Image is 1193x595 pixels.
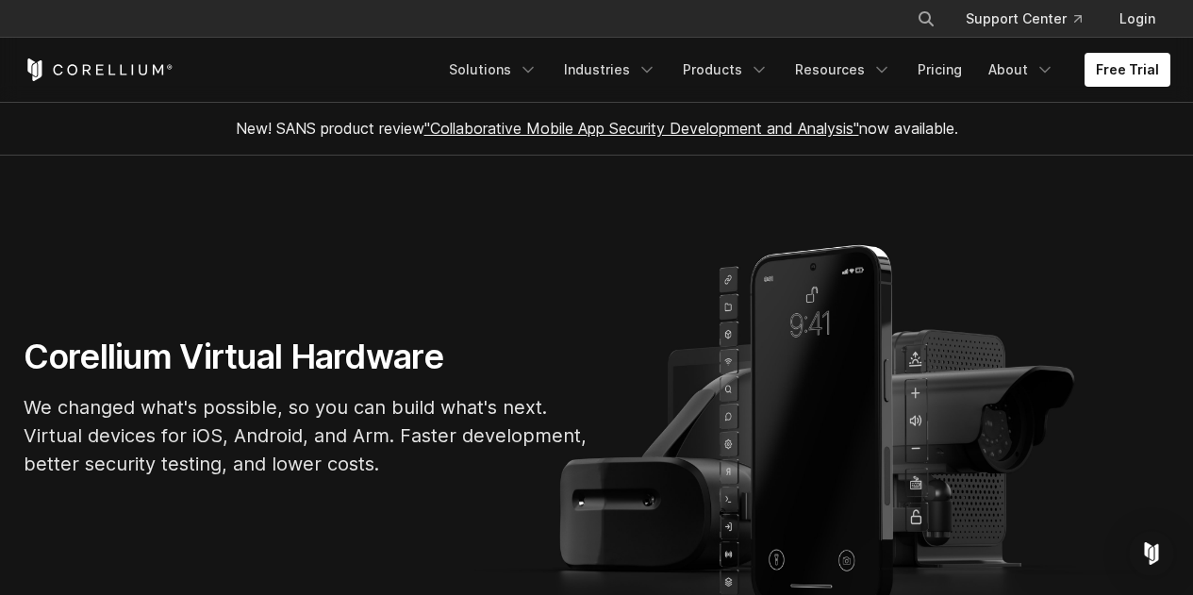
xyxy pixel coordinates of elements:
a: Resources [784,53,903,87]
a: Pricing [906,53,973,87]
div: Open Intercom Messenger [1129,531,1174,576]
a: Corellium Home [24,58,174,81]
p: We changed what's possible, so you can build what's next. Virtual devices for iOS, Android, and A... [24,393,589,478]
a: Products [671,53,780,87]
a: Support Center [951,2,1097,36]
div: Navigation Menu [894,2,1170,36]
a: About [977,53,1066,87]
a: Login [1104,2,1170,36]
a: Solutions [438,53,549,87]
div: Navigation Menu [438,53,1170,87]
a: "Collaborative Mobile App Security Development and Analysis" [424,119,859,138]
button: Search [909,2,943,36]
h1: Corellium Virtual Hardware [24,336,589,378]
a: Industries [553,53,668,87]
span: New! SANS product review now available. [236,119,958,138]
a: Free Trial [1085,53,1170,87]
